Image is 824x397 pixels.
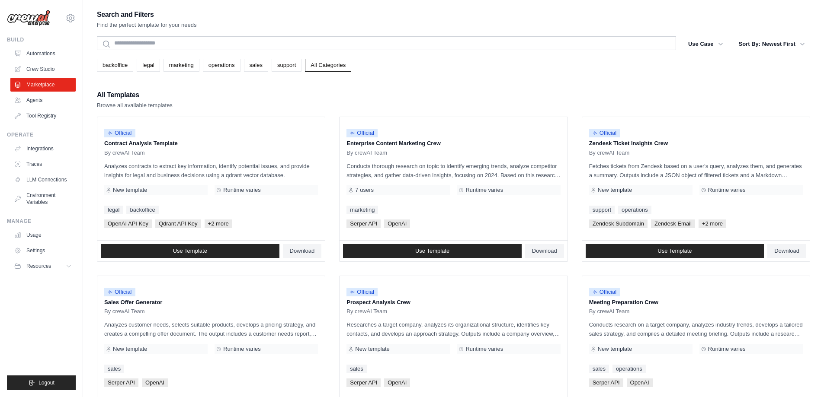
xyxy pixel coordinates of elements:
[767,244,806,258] a: Download
[97,21,197,29] p: Find the perfect template for your needs
[97,101,173,110] p: Browse all available templates
[104,149,145,156] span: By crewAI Team
[7,36,76,43] div: Build
[683,36,728,52] button: Use Case
[346,206,378,214] a: marketing
[164,59,199,72] a: marketing
[173,248,207,254] span: Use Template
[10,93,76,107] a: Agents
[355,346,389,353] span: New template
[223,187,261,194] span: Runtime varies
[589,129,620,137] span: Official
[589,162,803,180] p: Fetches tickets from Zendesk based on a user's query, analyzes them, and generates a summary. Out...
[104,219,152,228] span: OpenAI API Key
[618,206,651,214] a: operations
[346,378,381,387] span: Serper API
[104,139,318,148] p: Contract Analysis Template
[10,78,76,92] a: Marketplace
[203,59,240,72] a: operations
[205,219,232,228] span: +2 more
[346,308,387,315] span: By crewAI Team
[774,248,799,254] span: Download
[415,248,449,254] span: Use Template
[627,378,653,387] span: OpenAI
[26,263,51,270] span: Resources
[10,244,76,257] a: Settings
[155,219,201,228] span: Qdrant API Key
[589,288,620,296] span: Official
[657,248,692,254] span: Use Template
[708,187,746,194] span: Runtime varies
[346,288,378,296] span: Official
[598,346,632,353] span: New template
[10,259,76,273] button: Resources
[272,59,301,72] a: support
[10,142,76,156] a: Integrations
[589,139,803,148] p: Zendesk Ticket Insights Crew
[104,378,138,387] span: Serper API
[355,187,374,194] span: 7 users
[113,346,147,353] span: New template
[244,59,268,72] a: sales
[97,89,173,101] h2: All Templates
[113,187,147,194] span: New template
[38,379,55,386] span: Logout
[346,129,378,137] span: Official
[7,218,76,225] div: Manage
[589,149,630,156] span: By crewAI Team
[305,59,351,72] a: All Categories
[525,244,564,258] a: Download
[384,378,410,387] span: OpenAI
[104,129,135,137] span: Official
[465,346,503,353] span: Runtime varies
[10,157,76,171] a: Traces
[104,365,124,373] a: sales
[346,320,560,338] p: Researches a target company, analyzes its organizational structure, identifies key contacts, and ...
[10,62,76,76] a: Crew Studio
[734,36,810,52] button: Sort By: Newest First
[7,10,50,26] img: Logo
[598,187,632,194] span: New template
[612,365,646,373] a: operations
[10,109,76,123] a: Tool Registry
[10,47,76,60] a: Automations
[223,346,261,353] span: Runtime varies
[104,320,318,338] p: Analyzes customer needs, selects suitable products, develops a pricing strategy, and creates a co...
[7,375,76,390] button: Logout
[532,248,557,254] span: Download
[346,139,560,148] p: Enterprise Content Marketing Crew
[97,59,133,72] a: backoffice
[589,298,803,307] p: Meeting Preparation Crew
[346,298,560,307] p: Prospect Analysis Crew
[101,244,279,258] a: Use Template
[142,378,168,387] span: OpenAI
[465,187,503,194] span: Runtime varies
[137,59,160,72] a: legal
[283,244,322,258] a: Download
[104,308,145,315] span: By crewAI Team
[346,365,366,373] a: sales
[346,219,381,228] span: Serper API
[126,206,158,214] a: backoffice
[589,320,803,338] p: Conducts research on a target company, analyzes industry trends, develops a tailored sales strate...
[781,356,824,397] iframe: Chat Widget
[589,219,648,228] span: Zendesk Subdomain
[384,219,410,228] span: OpenAI
[589,206,615,214] a: support
[708,346,746,353] span: Runtime varies
[97,9,197,21] h2: Search and Filters
[346,162,560,180] p: Conducts thorough research on topic to identify emerging trends, analyze competitor strategies, a...
[586,244,764,258] a: Use Template
[104,298,318,307] p: Sales Offer Generator
[104,206,123,214] a: legal
[589,308,630,315] span: By crewAI Team
[10,188,76,209] a: Environment Variables
[290,248,315,254] span: Download
[104,162,318,180] p: Analyzes contracts to extract key information, identify potential issues, and provide insights fo...
[589,378,623,387] span: Serper API
[10,228,76,242] a: Usage
[589,365,609,373] a: sales
[7,131,76,138] div: Operate
[104,288,135,296] span: Official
